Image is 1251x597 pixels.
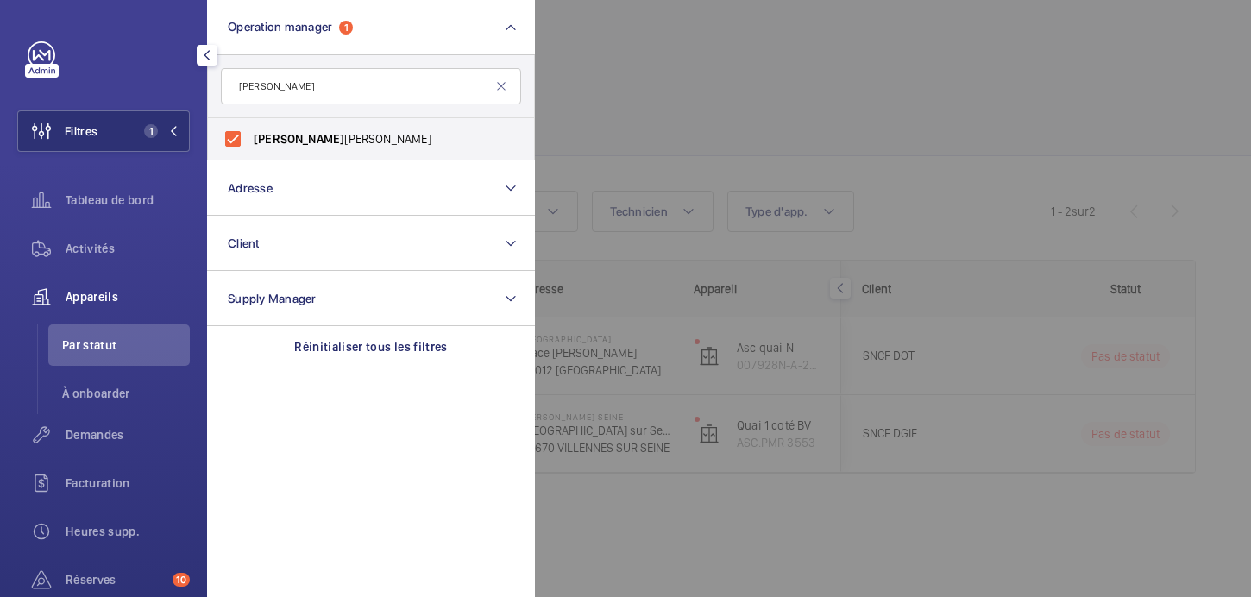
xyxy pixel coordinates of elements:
span: Demandes [66,426,190,443]
span: Appareils [66,288,190,305]
span: Filtres [65,123,97,140]
span: Heures supp. [66,523,190,540]
span: Facturation [66,474,190,492]
button: Filtres1 [17,110,190,152]
span: À onboarder [62,385,190,402]
span: Réserves [66,571,166,588]
span: Tableau de bord [66,192,190,209]
span: 10 [173,573,190,587]
span: Activités [66,240,190,257]
span: Par statut [62,336,190,354]
span: 1 [144,124,158,138]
